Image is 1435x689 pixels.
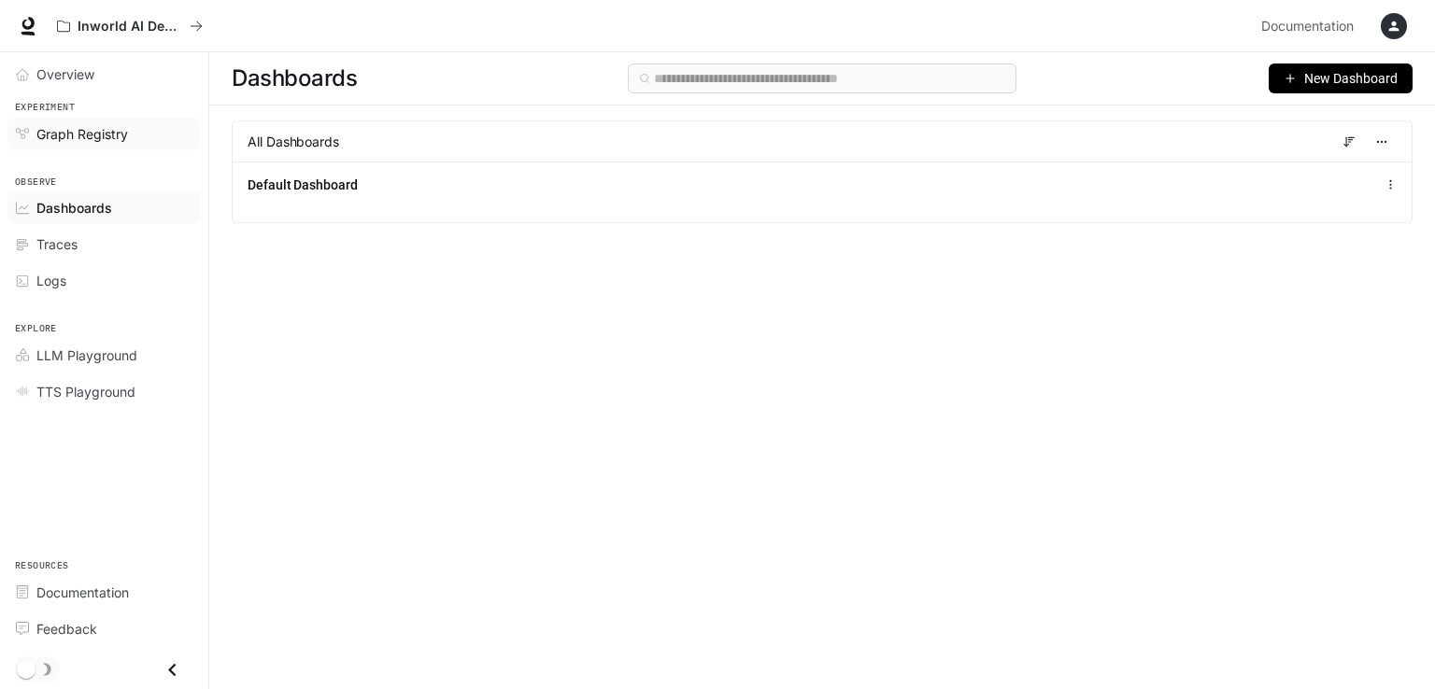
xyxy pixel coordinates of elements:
[1269,63,1413,93] button: New Dashboard
[1261,15,1354,38] span: Documentation
[49,7,211,45] button: All workspaces
[36,345,137,365] span: LLM Playground
[36,583,129,602] span: Documentation
[232,60,357,97] span: Dashboards
[1254,7,1368,45] a: Documentation
[1304,68,1398,89] span: New Dashboard
[7,58,201,91] a: Overview
[36,382,135,401] span: TTS Playground
[7,612,201,645] a: Feedback
[151,651,193,689] button: Close drawer
[36,234,78,254] span: Traces
[36,198,112,218] span: Dashboards
[7,191,201,224] a: Dashboards
[248,176,358,194] a: Default Dashboard
[7,339,201,372] a: LLM Playground
[7,228,201,260] a: Traces
[7,576,201,609] a: Documentation
[36,64,94,84] span: Overview
[248,133,339,151] span: All Dashboards
[7,375,201,408] a: TTS Playground
[36,619,97,639] span: Feedback
[7,118,201,150] a: Graph Registry
[7,264,201,297] a: Logs
[78,19,182,35] p: Inworld AI Demos
[36,271,66,290] span: Logs
[36,124,128,144] span: Graph Registry
[17,658,36,679] span: Dark mode toggle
